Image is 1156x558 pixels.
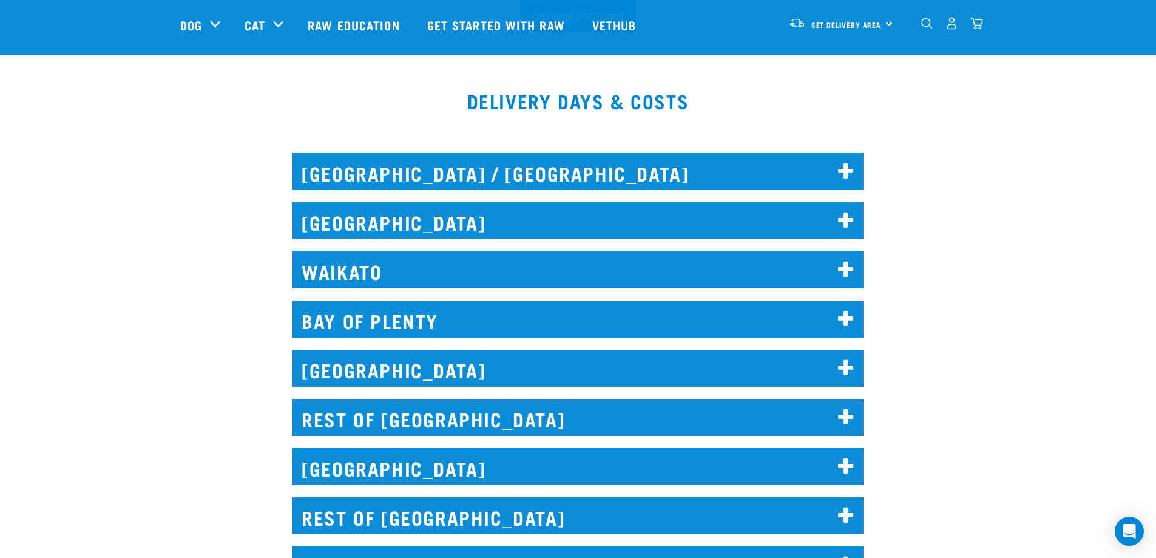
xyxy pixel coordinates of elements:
[245,16,265,34] a: Cat
[292,202,864,239] h2: [GEOGRAPHIC_DATA]
[292,448,864,485] h2: [GEOGRAPHIC_DATA]
[292,301,864,338] h2: BAY OF PLENTY
[292,153,864,190] h2: [GEOGRAPHIC_DATA] / [GEOGRAPHIC_DATA]
[296,1,414,49] a: Raw Education
[811,22,882,27] span: Set Delivery Area
[789,18,805,29] img: van-moving.png
[292,251,864,288] h2: WAIKATO
[415,1,580,49] a: Get started with Raw
[292,350,864,387] h2: [GEOGRAPHIC_DATA]
[970,17,983,30] img: home-icon@2x.png
[292,497,864,534] h2: REST OF [GEOGRAPHIC_DATA]
[292,399,864,436] h2: REST OF [GEOGRAPHIC_DATA]
[921,18,933,29] img: home-icon-1@2x.png
[180,16,202,34] a: Dog
[1115,517,1144,546] div: Open Intercom Messenger
[580,1,652,49] a: Vethub
[945,17,958,30] img: user.png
